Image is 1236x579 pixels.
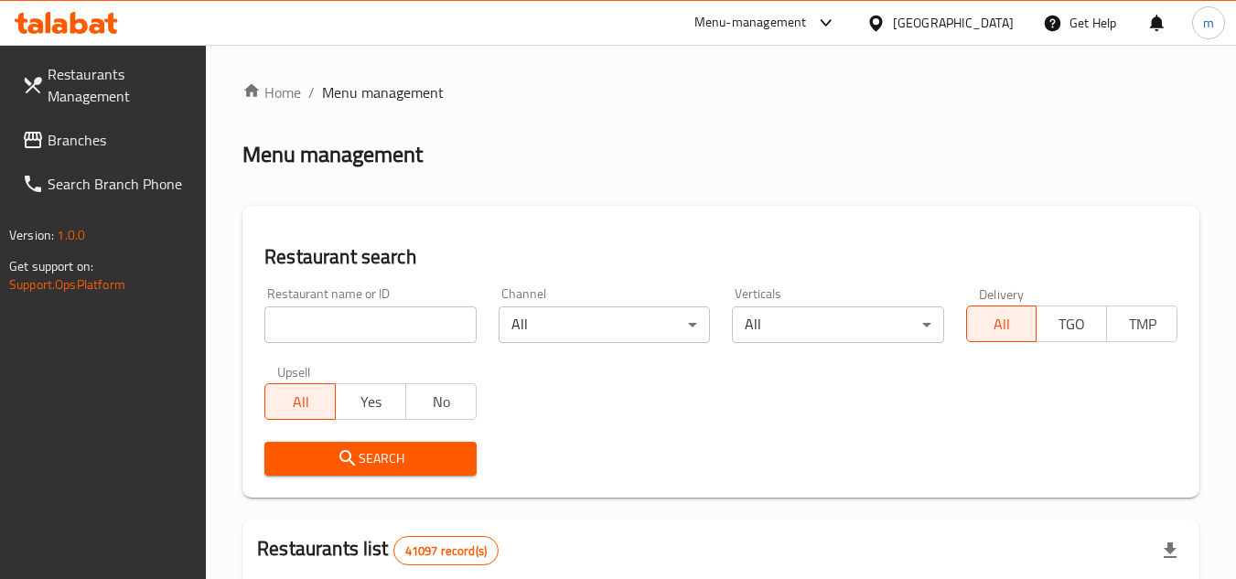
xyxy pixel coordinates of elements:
[48,173,192,195] span: Search Branch Phone
[257,535,499,565] h2: Restaurants list
[9,254,93,278] span: Get support on:
[9,273,125,296] a: Support.OpsPlatform
[7,118,207,162] a: Branches
[322,81,444,103] span: Menu management
[7,52,207,118] a: Restaurants Management
[57,223,85,247] span: 1.0.0
[335,383,406,420] button: Yes
[1114,311,1170,338] span: TMP
[48,63,192,107] span: Restaurants Management
[343,389,399,415] span: Yes
[7,162,207,206] a: Search Branch Phone
[1044,311,1100,338] span: TGO
[264,306,476,343] input: Search for restaurant name or ID..
[405,383,477,420] button: No
[242,81,1199,103] nav: breadcrumb
[264,383,336,420] button: All
[966,306,1037,342] button: All
[1106,306,1177,342] button: TMP
[394,542,498,560] span: 41097 record(s)
[242,140,423,169] h2: Menu management
[1203,13,1214,33] span: m
[48,129,192,151] span: Branches
[974,311,1030,338] span: All
[1148,529,1192,573] div: Export file
[979,287,1025,300] label: Delivery
[264,243,1177,271] h2: Restaurant search
[499,306,710,343] div: All
[414,389,469,415] span: No
[242,81,301,103] a: Home
[9,223,54,247] span: Version:
[694,12,807,34] div: Menu-management
[732,306,943,343] div: All
[1036,306,1107,342] button: TGO
[308,81,315,103] li: /
[277,365,311,378] label: Upsell
[279,447,461,470] span: Search
[893,13,1014,33] div: [GEOGRAPHIC_DATA]
[393,536,499,565] div: Total records count
[264,442,476,476] button: Search
[273,389,328,415] span: All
